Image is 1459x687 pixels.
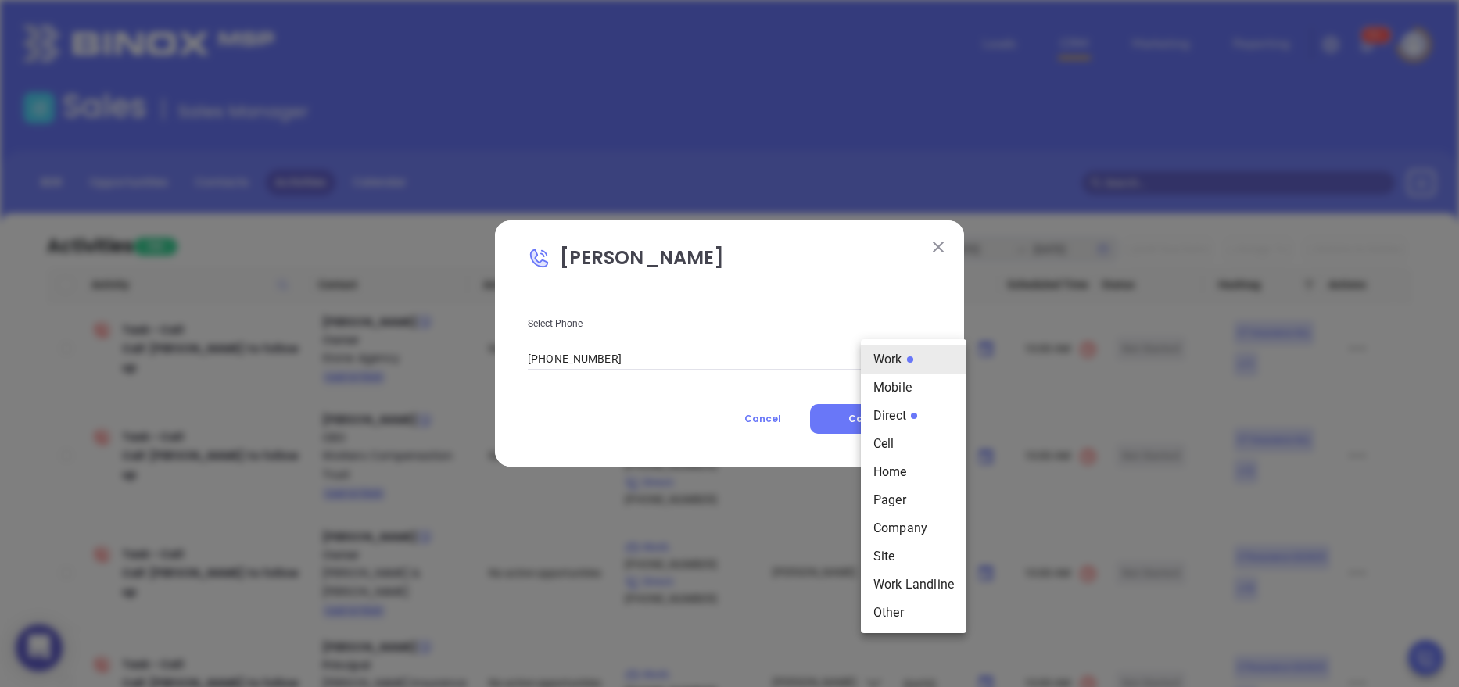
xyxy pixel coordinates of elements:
li: Pager [861,486,966,514]
li: Home [861,458,966,486]
li: Mobile [861,374,966,402]
li: Company [861,514,966,542]
li: Other [861,599,966,627]
li: Site [861,542,966,571]
li: Work [861,345,966,374]
li: Work Landline [861,571,966,599]
li: Cell [861,430,966,458]
li: Direct [861,402,966,430]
